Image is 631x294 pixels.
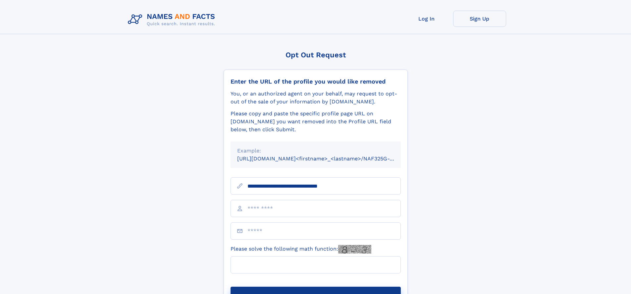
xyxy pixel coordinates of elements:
div: You, or an authorized agent on your behalf, may request to opt-out of the sale of your informatio... [231,90,401,106]
img: Logo Names and Facts [125,11,221,29]
a: Log In [400,11,453,27]
div: Please copy and paste the specific profile page URL on [DOMAIN_NAME] you want removed into the Pr... [231,110,401,134]
label: Please solve the following math function: [231,245,371,254]
div: Example: [237,147,394,155]
div: Enter the URL of the profile you would like removed [231,78,401,85]
small: [URL][DOMAIN_NAME]<firstname>_<lastname>/NAF325G-xxxxxxxx [237,155,413,162]
a: Sign Up [453,11,506,27]
div: Opt Out Request [224,51,408,59]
